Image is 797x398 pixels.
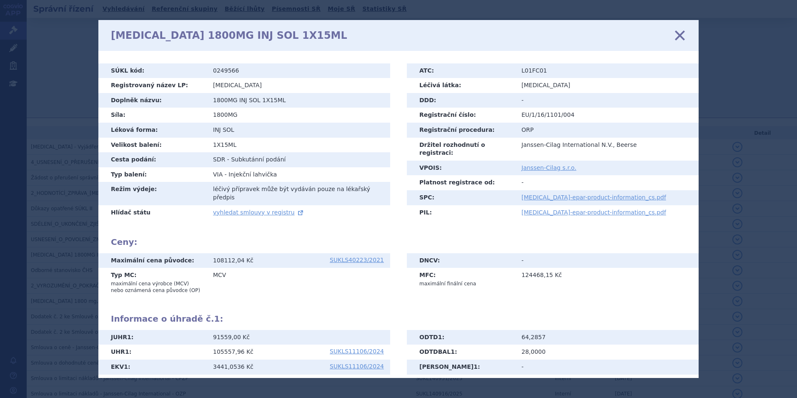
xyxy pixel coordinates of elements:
td: - [515,360,699,375]
th: MFC: [407,268,515,290]
th: Síla: [98,108,207,123]
th: EKV : [98,360,207,375]
th: Maximální cena původce: [98,253,207,268]
td: 1800MG [207,108,390,123]
th: Doplněk názvu: [98,93,207,108]
td: INJ SOL [207,123,390,138]
h2: Informace o úhradě č. : [111,314,686,324]
span: 1 [127,334,131,340]
td: Janssen-Cilag International N.V., Beerse [515,138,699,161]
td: L01FC01 [515,63,699,78]
th: DNCV: [407,253,515,268]
span: 1 [125,348,129,355]
span: - [227,156,229,163]
td: léčivý přípravek může být vydáván pouze na lékařský předpis [207,182,390,205]
th: Typ MC: [98,268,207,297]
th: Držitel rozhodnutí o registraci: [407,138,515,161]
a: Janssen-Cilag s.r.o. [521,164,576,171]
td: MCV [207,268,390,297]
td: EU/1/16/1101/004 [515,108,699,123]
th: LIM : [98,375,207,390]
td: [MEDICAL_DATA] [515,78,699,93]
td: 124468,15 Kč [515,268,699,290]
th: UHR : [98,345,207,360]
td: 64,2857 [515,330,699,345]
span: - [225,171,227,178]
span: VIA [213,171,223,178]
td: ORP [515,123,699,138]
span: 1 [451,348,455,355]
th: Hlídač státu [98,205,207,220]
a: vyhledat smlouvy v registru [213,209,305,216]
th: Cesta podání: [98,152,207,167]
a: SUKLS11106/2024 [330,348,384,354]
th: DDD: [407,93,515,108]
th: VPOIS: [407,161,515,176]
span: Injekční lahvička [228,171,277,178]
a: SUKLS11106/2024 [330,363,384,369]
span: 108112,04 Kč [213,257,253,264]
th: Typ balení: [98,167,207,182]
th: Léková forma: [98,123,207,138]
th: Registrační číslo: [407,108,515,123]
td: S [207,375,390,390]
th: ATC: [407,63,515,78]
td: 1X15ML [207,138,390,153]
th: Registrační procedura: [407,123,515,138]
td: 1800MG INJ SOL 1X15ML [207,93,390,108]
span: 1 [474,363,478,370]
th: Platnost registrace od: [407,175,515,190]
a: [MEDICAL_DATA]-epar-product-information_cs.pdf [521,194,666,201]
th: Velikost balení: [98,138,207,153]
span: 1 [438,334,442,340]
td: 0249566 [207,63,390,78]
span: 105557,96 Kč [213,348,253,355]
th: [PERSON_NAME] : [407,360,515,375]
td: - [515,175,699,190]
a: [MEDICAL_DATA]-epar-product-information_cs.pdf [521,209,666,216]
h1: [MEDICAL_DATA] 1800MG INJ SOL 1X15ML [111,30,347,42]
th: ODTD : [407,330,515,345]
th: SPC: [407,190,515,205]
td: 91559,00 Kč [207,330,390,345]
span: 1 [214,314,220,324]
th: JUHR : [98,330,207,345]
td: - [515,93,699,108]
th: SÚKL kód: [98,63,207,78]
th: ODTDBAL : [407,345,515,360]
h2: Ceny: [111,237,686,247]
span: SDR [213,156,225,163]
a: zavřít [674,29,686,42]
td: - [515,253,699,268]
th: PIL: [407,205,515,220]
span: 3441,0536 Kč [213,363,253,370]
a: SUKLS40223/2021 [330,257,384,263]
th: Režim výdeje: [98,182,207,205]
span: vyhledat smlouvy v registru [213,209,295,216]
td: 28,0000 [515,345,699,360]
span: 1 [124,363,128,370]
p: maximální finální cena [419,280,509,287]
p: maximální cena výrobce (MCV) nebo oznámená cena původce (OP) [111,280,201,294]
span: Subkutánní podání [231,156,286,163]
th: Léčivá látka: [407,78,515,93]
td: [MEDICAL_DATA] [207,78,390,93]
th: Registrovaný název LP: [98,78,207,93]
